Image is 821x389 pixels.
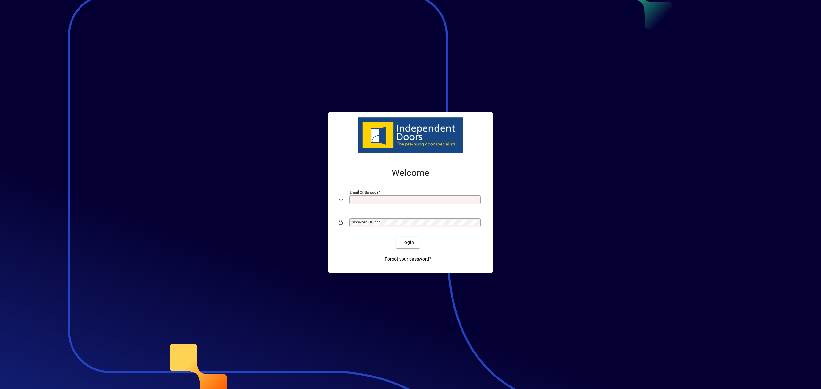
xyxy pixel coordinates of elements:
a: Forgot your password? [382,253,434,265]
span: Login [401,239,414,246]
span: Forgot your password? [385,256,431,262]
button: Login [396,237,419,248]
h2: Welcome [339,168,482,178]
mat-label: Password or Pin [351,220,378,224]
mat-label: Email or Barcode [350,190,378,194]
